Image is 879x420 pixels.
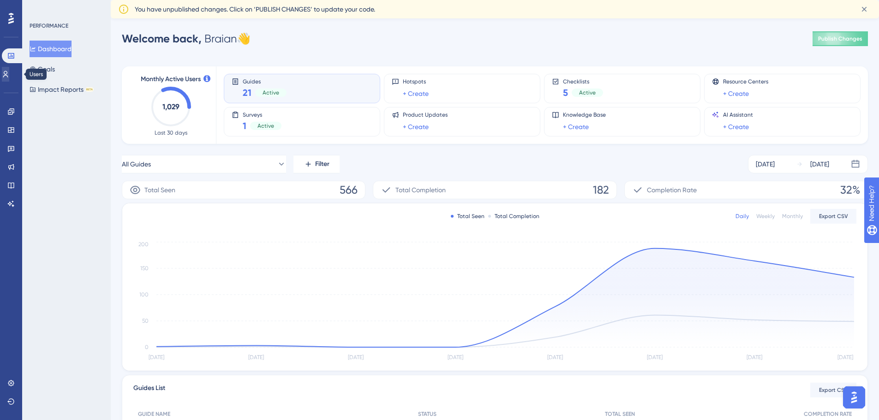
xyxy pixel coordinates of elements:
button: Impact ReportsBETA [30,81,94,98]
a: + Create [723,121,749,132]
button: Export CSV [810,209,856,224]
tspan: [DATE] [647,354,663,361]
div: Monthly [782,213,803,220]
div: Total Seen [451,213,484,220]
tspan: [DATE] [547,354,563,361]
tspan: [DATE] [248,354,264,361]
span: Surveys [243,111,281,118]
a: + Create [403,121,429,132]
span: You have unpublished changes. Click on ‘PUBLISH CHANGES’ to update your code. [135,4,375,15]
span: Export CSV [819,386,848,394]
span: Active [257,122,274,130]
span: Resource Centers [723,78,768,85]
tspan: 200 [138,241,149,248]
button: Filter [293,155,340,173]
span: Total Completion [395,184,446,195]
span: Publish Changes [818,35,862,42]
tspan: [DATE] [747,354,762,361]
span: All Guides [122,159,151,170]
div: Weekly [756,213,775,220]
div: Daily [735,213,749,220]
span: Active [263,89,279,96]
div: BETA [85,87,94,92]
span: Monthly Active Users [141,74,201,85]
span: COMPLETION RATE [804,410,852,418]
button: All Guides [122,155,286,173]
span: 5 [563,86,568,99]
span: 1 [243,119,246,132]
tspan: [DATE] [348,354,364,361]
span: 32% [840,183,860,197]
span: 182 [593,183,609,197]
div: Total Completion [488,213,539,220]
tspan: 150 [140,265,149,272]
span: Checklists [563,78,603,84]
div: [DATE] [810,159,829,170]
button: Export CSV [810,383,856,397]
span: GUIDE NAME [138,410,170,418]
span: 21 [243,86,251,99]
tspan: 50 [142,318,149,324]
span: AI Assistant [723,111,753,118]
span: Hotspots [403,78,429,85]
span: STATUS [418,410,437,418]
tspan: [DATE] [837,354,853,361]
tspan: [DATE] [448,354,463,361]
span: Total Seen [144,184,175,195]
span: Guides List [133,383,165,397]
a: + Create [403,88,429,99]
button: Goals [30,61,55,77]
span: Last 30 days [155,129,187,136]
span: Guides [243,78,287,84]
span: Welcome back, [122,32,202,45]
span: Active [579,89,596,96]
div: PERFORMANCE [30,22,68,30]
tspan: [DATE] [149,354,164,361]
text: 1,029 [162,102,179,111]
span: 566 [340,183,358,197]
a: + Create [723,88,749,99]
div: Braian 👋 [122,31,251,46]
tspan: 100 [139,291,149,298]
span: Product Updates [403,111,448,118]
tspan: 0 [145,344,149,350]
button: Dashboard [30,41,72,57]
span: Knowledge Base [563,111,606,118]
a: + Create [563,121,589,132]
span: Filter [315,159,329,170]
span: Need Help? [22,2,58,13]
span: TOTAL SEEN [605,410,635,418]
iframe: UserGuiding AI Assistant Launcher [840,384,868,411]
span: Completion Rate [647,184,697,195]
div: [DATE] [756,159,775,170]
span: Export CSV [819,213,848,220]
button: Publish Changes [813,31,868,46]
